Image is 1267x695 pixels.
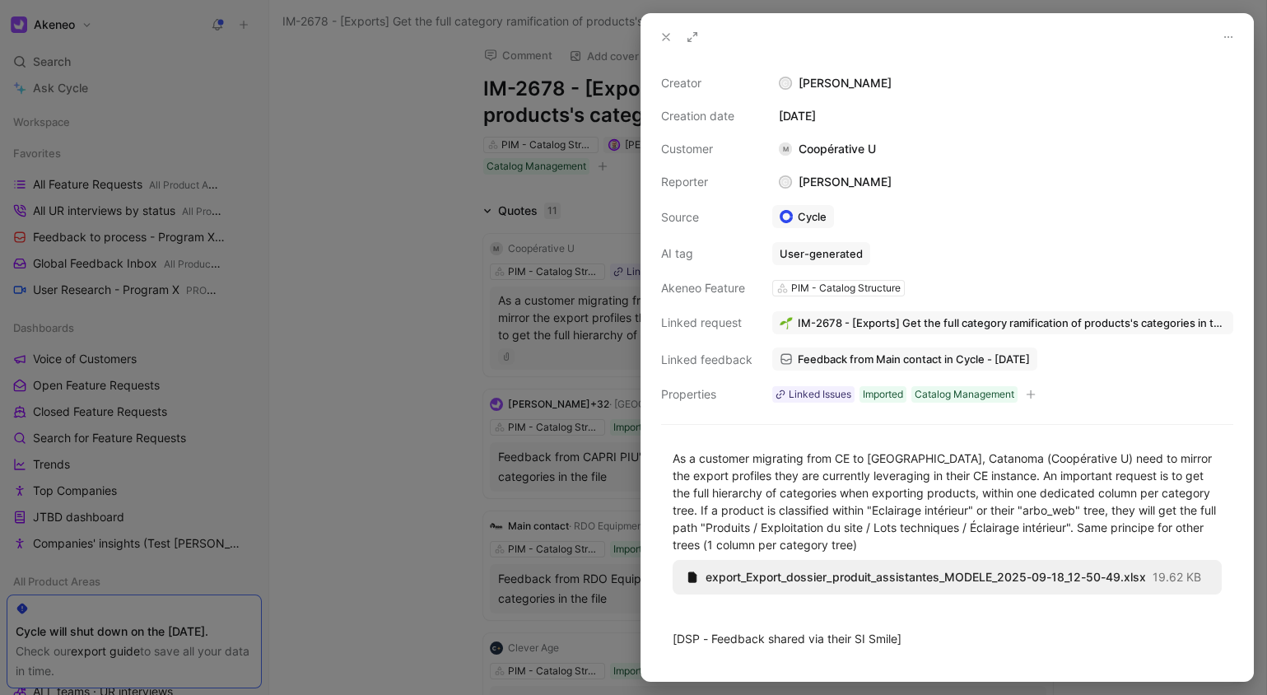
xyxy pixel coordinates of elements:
div: User-generated [780,246,863,261]
div: As a customer migrating from CE to [GEOGRAPHIC_DATA], Catanoma (Coopérative U) need to mirror the... [673,450,1222,553]
div: [PERSON_NAME] [772,172,898,192]
span: IM-2678 - [Exports] Get the full category ramification of products's categories in the file [798,315,1226,330]
div: AI tag [661,244,752,264]
div: Source [661,208,752,227]
div: Linked feedback [661,350,752,370]
div: Linked Issues [789,386,851,403]
div: Imported [863,386,903,403]
div: Akeneo Feature [661,278,752,298]
a: Cycle [772,205,834,228]
div: Coopérative U [772,139,883,159]
div: C [780,177,791,188]
div: PIM - Catalog Structure [791,280,901,296]
div: Linked request [661,313,752,333]
div: Creator [661,73,752,93]
span: export_Export_dossier_produit_assistantes_MODELE_2025-09-18_12-50-49.xlsx [706,570,1146,585]
span: Feedback from Main contact in Cycle - [DATE] [798,352,1030,366]
img: 🌱 [780,316,793,329]
span: 19.62 KB [1153,570,1201,585]
div: Creation date [661,106,752,126]
div: Catalog Management [915,386,1014,403]
div: M [779,142,792,156]
div: [PERSON_NAME] [772,73,1233,93]
div: [DATE] [772,106,1233,126]
div: Properties [661,385,752,404]
div: Customer [661,139,752,159]
div: Reporter [661,172,752,192]
div: C [780,78,791,89]
a: Feedback from Main contact in Cycle - [DATE] [772,347,1037,371]
div: [DSP - Feedback shared via their SI Smile] [673,630,1222,647]
button: 🌱IM-2678 - [Exports] Get the full category ramification of products's categories in the file [772,311,1233,334]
